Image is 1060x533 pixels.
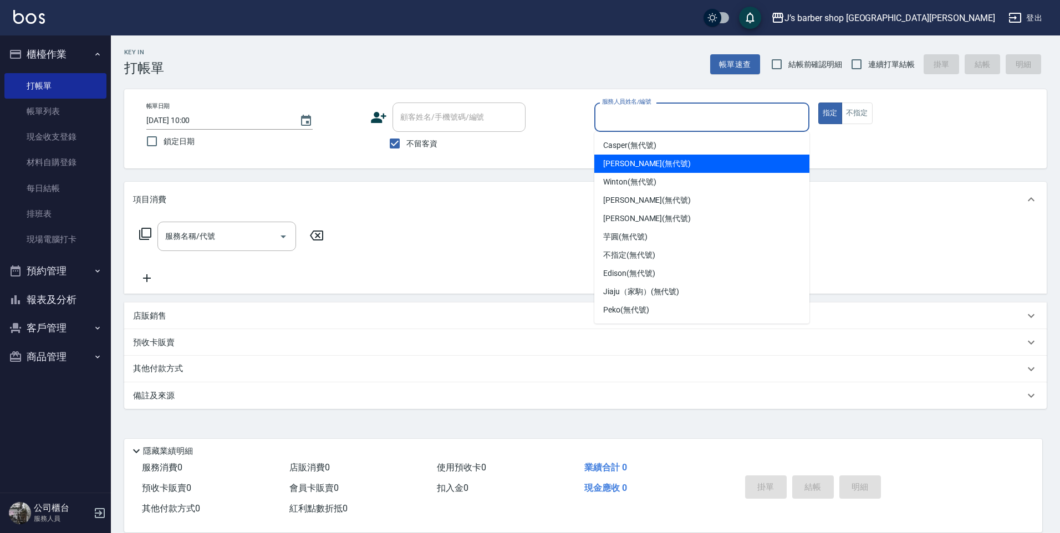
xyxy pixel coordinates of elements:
input: YYYY/MM/DD hh:mm [146,111,288,130]
a: 材料自購登錄 [4,150,106,175]
span: 芋圓 (無代號) [603,231,648,243]
span: 服務消費 0 [142,462,182,473]
span: [PERSON_NAME] (無代號) [603,158,691,170]
span: 紅利點數折抵 0 [289,503,348,514]
button: 客戶管理 [4,314,106,342]
button: 預約管理 [4,257,106,285]
span: 結帳前確認明細 [788,59,843,70]
h5: 公司櫃台 [34,503,90,514]
span: 鎖定日期 [164,136,195,147]
button: Choose date, selected date is 2025-08-19 [293,107,319,134]
span: 不留客資 [406,138,437,150]
p: 隱藏業績明細 [143,445,193,457]
a: 現金收支登錄 [4,124,106,150]
button: 櫃檯作業 [4,40,106,69]
div: 其他付款方式 [124,356,1047,382]
span: 不指定 (無代號) [603,249,655,261]
button: save [739,7,761,29]
button: 登出 [1004,8,1047,28]
span: [PERSON_NAME] (無代號) [603,194,691,206]
span: 現金應收 0 [584,483,627,493]
span: Casper (無代號) [603,140,656,151]
span: Edison (無代號) [603,268,655,279]
button: 帳單速查 [710,54,760,75]
div: 預收卡販賣 [124,329,1047,356]
button: 報表及分析 [4,285,106,314]
span: 扣入金 0 [437,483,468,493]
a: 打帳單 [4,73,106,99]
div: 店販銷售 [124,303,1047,329]
h3: 打帳單 [124,60,164,76]
span: 連續打單結帳 [868,59,915,70]
button: Open [274,228,292,245]
p: 預收卡販賣 [133,337,175,348]
span: Winton (無代號) [603,176,656,188]
label: 服務人員姓名/編號 [602,98,651,106]
button: 商品管理 [4,342,106,371]
button: J’s barber shop [GEOGRAPHIC_DATA][PERSON_NAME] [767,7,1000,29]
p: 備註及來源 [133,390,175,402]
button: 指定 [818,102,842,124]
span: 使用預收卡 0 [437,462,486,473]
p: 其他付款方式 [133,363,188,375]
img: Person [9,502,31,524]
p: 店販銷售 [133,310,166,322]
a: 帳單列表 [4,99,106,124]
div: J’s barber shop [GEOGRAPHIC_DATA][PERSON_NAME] [784,11,995,25]
span: 預收卡販賣 0 [142,483,191,493]
h2: Key In [124,49,164,56]
span: 會員卡販賣 0 [289,483,339,493]
span: 店販消費 0 [289,462,330,473]
span: Peko (無代號) [603,304,649,316]
span: Jiaju（家駒） (無代號) [603,286,679,298]
p: 服務人員 [34,514,90,524]
label: 帳單日期 [146,102,170,110]
img: Logo [13,10,45,24]
p: 項目消費 [133,194,166,206]
a: 現場電腦打卡 [4,227,106,252]
a: 每日結帳 [4,176,106,201]
div: 備註及來源 [124,382,1047,409]
a: 排班表 [4,201,106,227]
span: 業績合計 0 [584,462,627,473]
span: [PERSON_NAME] (無代號) [603,213,691,224]
span: 其他付款方式 0 [142,503,200,514]
button: 不指定 [842,102,873,124]
div: 項目消費 [124,182,1047,217]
